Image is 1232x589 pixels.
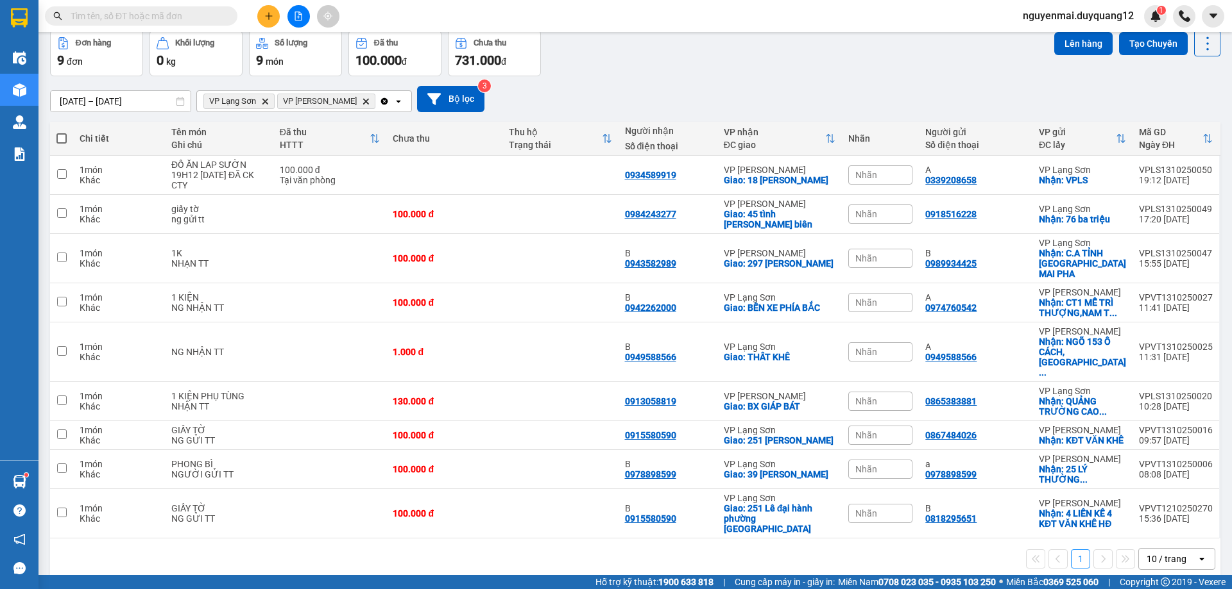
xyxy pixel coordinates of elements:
button: Khối lượng0kg [150,30,243,76]
div: B [625,248,711,258]
div: GIẤY TỜ [171,425,267,435]
div: VP Lạng Sơn [724,292,835,303]
span: Nhãn [855,209,877,219]
div: 1 món [80,503,158,513]
div: B [625,342,711,352]
div: 0974760542 [925,303,977,313]
div: GIẤY TỜ [171,503,267,513]
div: Đã thu [280,127,370,137]
div: 100.000 đ [280,165,381,175]
img: warehouse-icon [13,475,26,488]
div: 1 món [80,391,158,401]
input: Selected VP Lạng Sơn, VP Minh Khai. [378,95,379,108]
div: 19H12 13/10 ĐÃ CK CTY [171,170,267,190]
span: ... [1109,308,1117,318]
div: Giao: BX GIÁP BÁT [724,401,835,411]
div: Nhận: 25 LÝ THƯỜNG KIỆT,hoàn kiếm,hà nội [1039,464,1126,485]
div: Tại văn phòng [280,175,381,185]
svg: open [1197,554,1207,564]
div: 0915580590 [625,430,676,440]
div: 1 món [80,292,158,303]
div: VP Lạng Sơn [1039,238,1126,248]
div: VP gửi [1039,127,1116,137]
div: Nhận: 4 LIỀN KỀ 4 KĐT VĂN KHÊ HĐ [1039,508,1126,529]
span: Miền Nam [838,575,996,589]
img: warehouse-icon [13,51,26,65]
div: 1 món [80,425,158,435]
span: ... [1080,474,1088,485]
button: Lên hàng [1054,32,1113,55]
span: VP Lạng Sơn, close by backspace [203,94,275,109]
span: Nhãn [855,170,877,180]
span: plus [264,12,273,21]
div: PHONG BÌ [171,459,267,469]
div: 0918516228 [925,209,977,219]
span: đ [402,56,407,67]
div: 10 / trang [1147,552,1186,565]
div: ng gửi tt [171,214,267,224]
button: aim [317,5,339,28]
div: Số lượng [275,38,307,47]
div: Đơn hàng [76,38,111,47]
div: VPLS1310250020 [1139,391,1213,401]
div: Nhận: NGÕ 153 Ô CÁCH,VIỆT HƯNG,LONG BIÊN,HÀ NỘI [1039,336,1126,377]
span: Hỗ trợ kỹ thuật: [595,575,714,589]
button: Chưa thu731.000đ [448,30,541,76]
span: VP Lạng Sơn [209,96,256,106]
div: VPVT1310250016 [1139,425,1213,435]
div: 08:08 [DATE] [1139,469,1213,479]
div: VPVT1310250006 [1139,459,1213,469]
div: VPLS1310250049 [1139,204,1213,214]
sup: 1 [24,473,28,477]
div: Số điện thoại [625,141,711,151]
div: Nhãn [848,133,912,144]
div: VP Lạng Sơn [724,493,835,503]
div: 130.000 đ [393,396,496,406]
div: 1 món [80,342,158,352]
div: 11:31 [DATE] [1139,352,1213,362]
div: NG GỬI TT [171,435,267,445]
div: VP Lạng Sơn [1039,204,1126,214]
div: Đã thu [374,38,398,47]
button: Đơn hàng9đơn [50,30,143,76]
div: ĐC lấy [1039,140,1116,150]
div: Nhận: QUẢNG TRƯỜNG CAO BẰNG [1039,396,1126,417]
div: VP Lạng Sơn [1039,386,1126,396]
div: VP Lạng Sơn [1039,165,1126,175]
div: Khác [80,401,158,411]
span: kg [166,56,176,67]
div: 1 món [80,204,158,214]
div: Nhận: C.A TỈNH VIETTEL MAI PHA [1039,248,1126,279]
div: Chưa thu [393,133,496,144]
div: NG GỬI TT [171,513,267,524]
div: VP Lạng Sơn [724,459,835,469]
div: 0915580590 [625,513,676,524]
div: VPVT1210250270 [1139,503,1213,513]
div: 1 món [80,165,158,175]
button: Số lượng9món [249,30,342,76]
div: A [925,165,1026,175]
div: Người nhận [625,126,711,136]
div: VP nhận [724,127,825,137]
div: NHẬN TT [171,401,267,411]
div: 19:12 [DATE] [1139,175,1213,185]
div: VP [PERSON_NAME] [1039,287,1126,297]
button: Tạo Chuyến [1119,32,1188,55]
div: 09:57 [DATE] [1139,435,1213,445]
div: 100.000 đ [393,508,496,518]
div: Chưa thu [474,38,506,47]
div: 0934589919 [625,170,676,180]
span: ... [1039,367,1047,377]
button: Bộ lọc [417,86,484,112]
div: ĐC giao [724,140,825,150]
div: B [925,503,1026,513]
div: VP Lạng Sơn [724,342,835,352]
div: 0867484026 [925,430,977,440]
span: Nhãn [855,253,877,263]
span: 9 [256,53,263,68]
div: 0865383881 [925,396,977,406]
div: 1.000 đ [393,347,496,357]
sup: 3 [478,79,491,92]
span: copyright [1161,577,1170,586]
div: Giao: BẾN XE PHÍA BẮC [724,303,835,313]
